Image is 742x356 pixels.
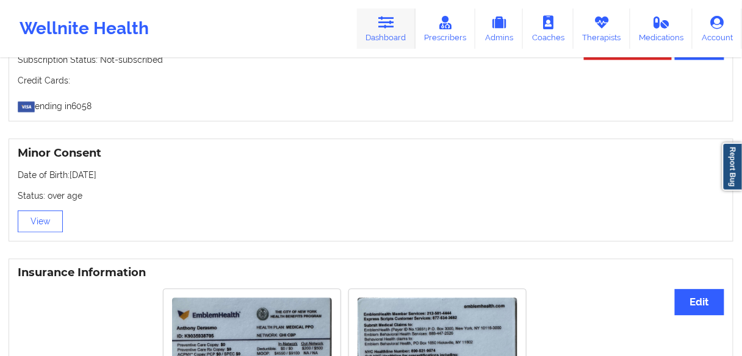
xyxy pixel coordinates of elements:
button: Edit [675,289,724,315]
h3: Minor Consent [18,146,724,160]
p: ending in 6058 [18,95,724,112]
a: Report Bug [722,143,742,191]
a: Dashboard [357,9,416,49]
p: Date of Birth: [DATE] [18,169,724,181]
a: Admins [475,9,523,49]
a: Therapists [574,9,630,49]
h3: Insurance Information [18,266,724,280]
p: Credit Cards: [18,74,724,87]
a: Prescribers [416,9,476,49]
a: Coaches [523,9,574,49]
p: Status: over age [18,190,724,202]
a: Account [693,9,742,49]
p: Subscription Status: Not-subscribed [18,54,724,66]
button: View [18,210,63,232]
a: Medications [630,9,693,49]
